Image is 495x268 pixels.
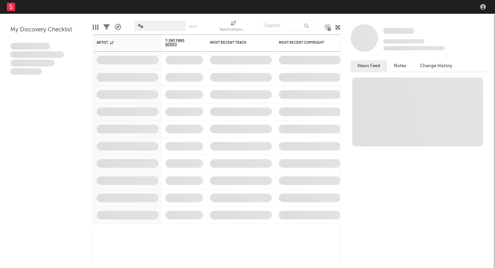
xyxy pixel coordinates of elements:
[351,60,387,72] button: News Feed
[383,28,414,34] a: Some Artist
[10,43,50,50] span: Lorem ipsum dolor
[210,41,262,45] div: Most Recent Track
[103,17,110,37] div: Filters
[261,21,312,31] input: Search...
[220,17,247,37] div: Notifications (Artist)
[10,26,82,34] div: My Discovery Checklist
[165,39,193,47] span: 7-Day Fans Added
[93,17,98,37] div: Edit Columns
[97,41,148,45] div: Artist
[10,60,55,66] span: Praesent ac interdum
[220,26,247,34] div: Notifications (Artist)
[10,51,64,58] span: Integer aliquet in purus et
[383,46,445,50] span: 0 fans last week
[383,39,425,43] span: Tracking Since: [DATE]
[387,60,413,72] button: Notes
[115,17,121,37] div: A&R Pipeline
[413,60,459,72] button: Change History
[10,68,42,75] span: Aliquam viverra
[188,25,197,29] button: Save
[279,41,330,45] div: Most Recent Copyright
